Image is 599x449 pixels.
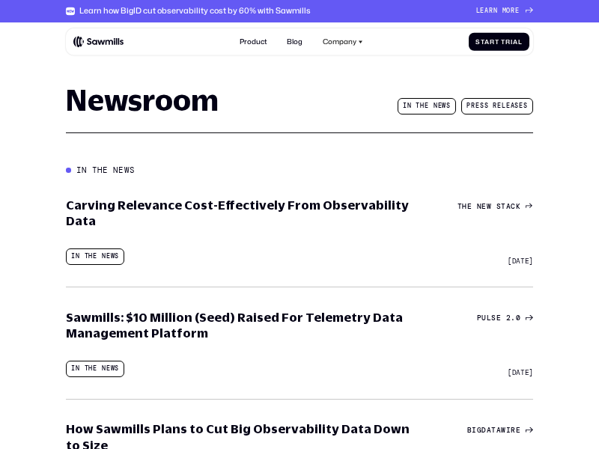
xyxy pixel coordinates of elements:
a: Start Trial [469,33,529,51]
a: Blog [282,32,308,52]
div: The New Stack [457,201,520,210]
div: [DATE] [508,257,533,266]
a: Press releases [461,98,533,114]
div: Learn how BigID cut observability cost by 60% with Sawmills [79,6,311,16]
div: BigDataWire [467,424,520,434]
a: Learn more [476,7,533,15]
h1: Newsroom [66,85,219,114]
div: Company [323,37,356,46]
div: Learn more [476,7,520,15]
a: Carving Relevance Cost-Effectively From Observability DataIn the newsThe New Stack[DATE] [60,190,540,271]
a: In the news [398,98,456,114]
div: Pulse 2.0 [477,312,520,322]
a: Product [234,32,273,52]
div: Press releases [466,103,528,110]
div: In the news [66,361,124,377]
h3: Sawmills: $10 Million (Seed) Raised For Telemetry Data Management Platform [66,309,425,341]
div: In the news [76,165,135,175]
div: Start Trial [475,38,522,46]
h3: Carving Relevance Cost-Effectively From Observability Data [66,197,425,229]
a: Sawmills: $10 Million (Seed) Raised For Telemetry Data Management PlatformIn the newsPulse 2.0[DATE] [60,302,540,383]
div: In the news [66,248,124,265]
div: [DATE] [508,368,533,377]
div: In the news [403,103,451,110]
